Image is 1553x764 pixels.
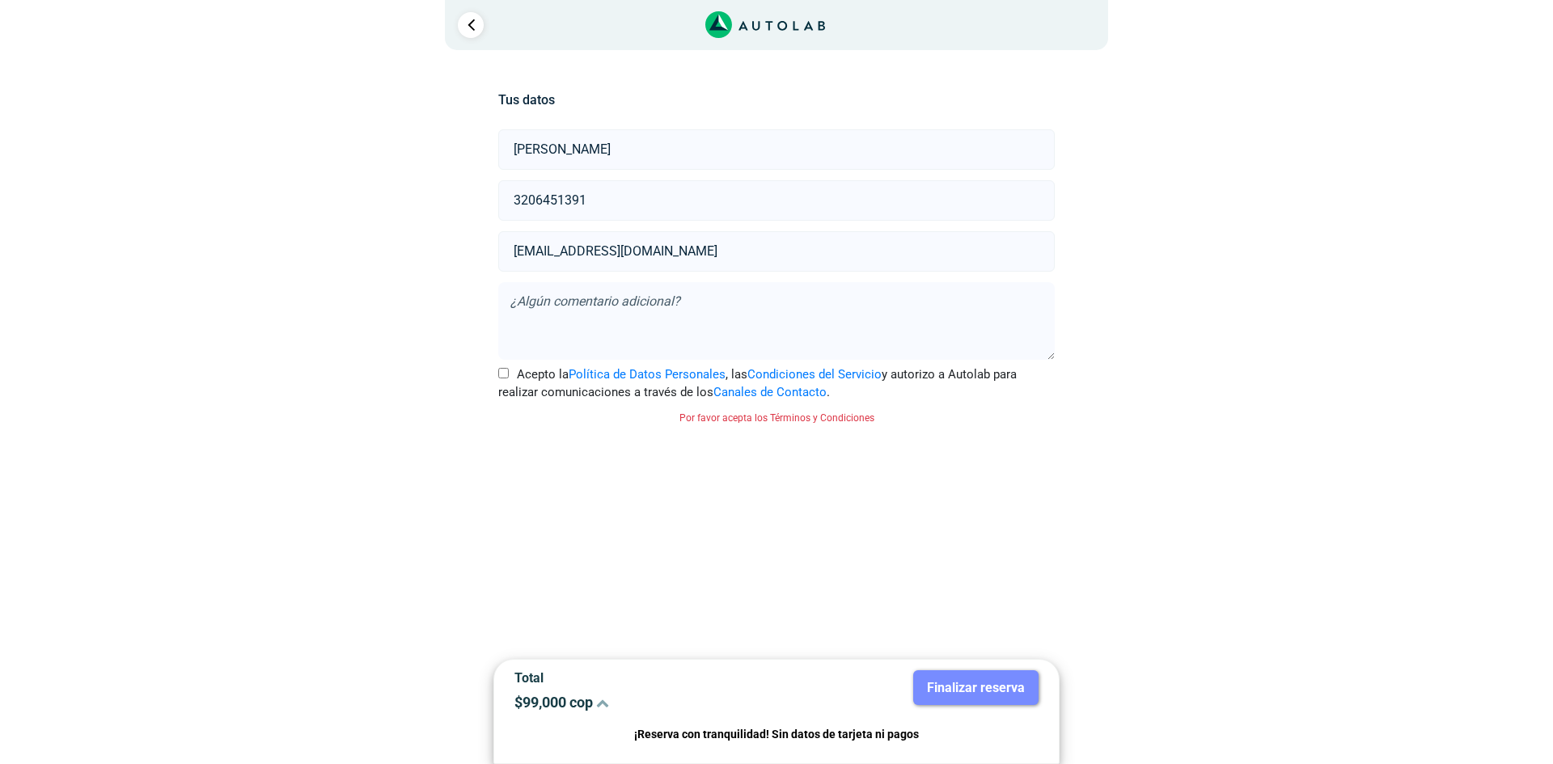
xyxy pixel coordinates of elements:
[498,231,1054,272] input: Correo electrónico
[713,385,827,399] a: Canales de Contacto
[569,367,726,382] a: Política de Datos Personales
[705,16,826,32] a: Link al sitio de autolab
[498,368,509,378] input: Acepto laPolítica de Datos Personales, lasCondiciones del Servicioy autorizo a Autolab para reali...
[498,180,1054,221] input: Celular
[679,412,874,424] small: Por favor acepta los Términos y Condiciones
[747,367,882,382] a: Condiciones del Servicio
[458,12,484,38] a: Ir al paso anterior
[514,694,764,711] p: $ 99,000 cop
[498,365,1054,402] label: Acepto la , las y autorizo a Autolab para realizar comunicaciones a través de los .
[498,129,1054,170] input: Nombre y apellido
[514,725,1039,744] p: ¡Reserva con tranquilidad! Sin datos de tarjeta ni pagos
[913,670,1039,705] button: Finalizar reserva
[514,670,764,686] p: Total
[498,92,1054,108] h5: Tus datos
